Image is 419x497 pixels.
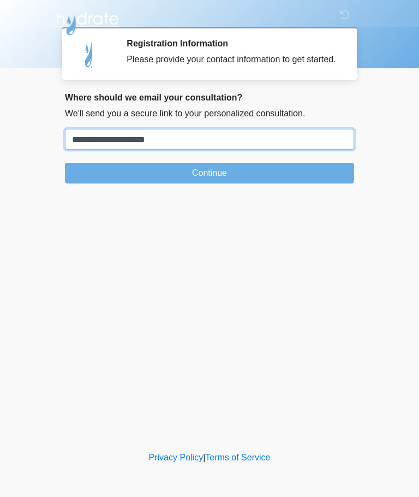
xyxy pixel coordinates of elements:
[73,38,106,71] img: Agent Avatar
[65,92,354,103] h2: Where should we email your consultation?
[205,453,270,462] a: Terms of Service
[127,53,338,66] div: Please provide your contact information to get started.
[203,453,205,462] a: |
[65,107,354,120] p: We'll send you a secure link to your personalized consultation.
[149,453,203,462] a: Privacy Policy
[65,163,354,184] button: Continue
[54,8,121,36] img: Hydrate IV Bar - Arcadia Logo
